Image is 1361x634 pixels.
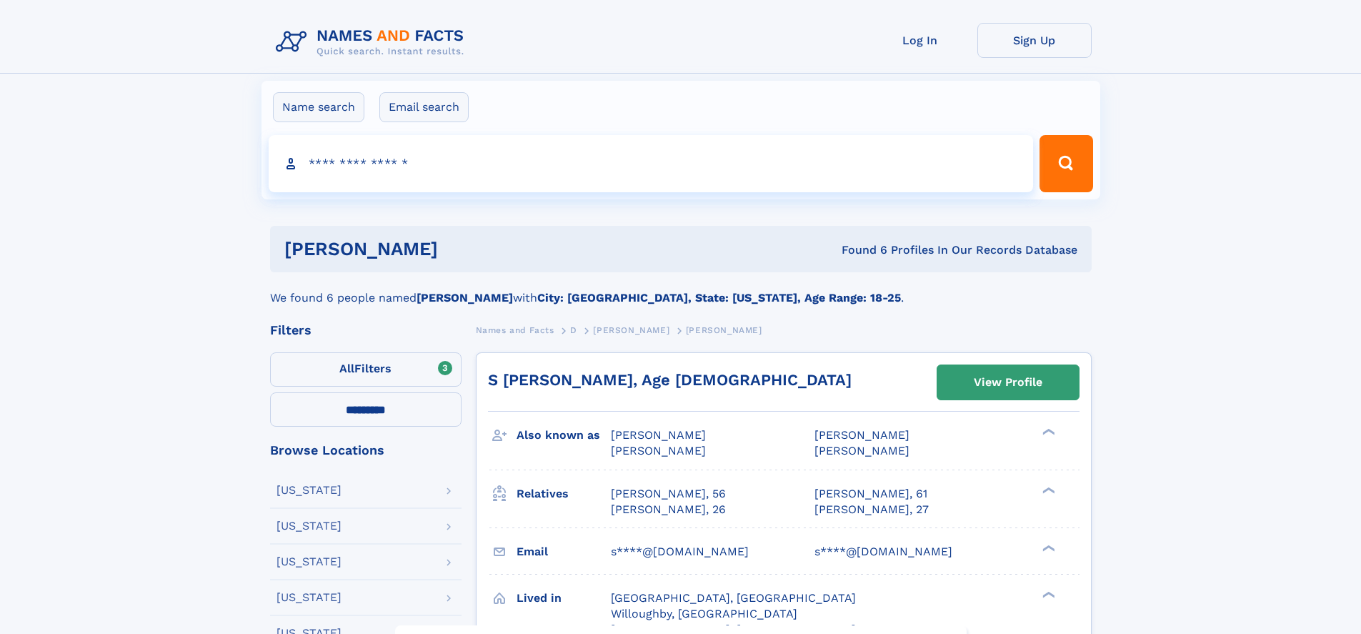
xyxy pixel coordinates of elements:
[611,428,706,442] span: [PERSON_NAME]
[276,556,342,568] div: [US_STATE]
[273,92,364,122] label: Name search
[1040,135,1092,192] button: Search Button
[1039,590,1056,599] div: ❯
[284,240,640,258] h1: [PERSON_NAME]
[517,586,611,610] h3: Lived in
[611,502,726,517] a: [PERSON_NAME], 26
[476,321,554,339] a: Names and Facts
[863,23,977,58] a: Log In
[276,520,342,532] div: [US_STATE]
[517,423,611,447] h3: Also known as
[593,325,669,335] span: [PERSON_NAME]
[270,324,462,337] div: Filters
[814,444,909,457] span: [PERSON_NAME]
[270,23,476,61] img: Logo Names and Facts
[276,485,342,496] div: [US_STATE]
[270,272,1092,307] div: We found 6 people named with .
[339,362,354,375] span: All
[269,135,1034,192] input: search input
[276,592,342,603] div: [US_STATE]
[611,486,726,502] a: [PERSON_NAME], 56
[1039,485,1056,495] div: ❯
[270,444,462,457] div: Browse Locations
[611,444,706,457] span: [PERSON_NAME]
[517,482,611,506] h3: Relatives
[570,325,577,335] span: D
[639,242,1077,258] div: Found 6 Profiles In Our Records Database
[488,371,852,389] a: S [PERSON_NAME], Age [DEMOGRAPHIC_DATA]
[974,366,1042,399] div: View Profile
[686,325,762,335] span: [PERSON_NAME]
[537,291,901,304] b: City: [GEOGRAPHIC_DATA], State: [US_STATE], Age Range: 18-25
[1039,543,1056,553] div: ❯
[570,321,577,339] a: D
[517,540,611,564] h3: Email
[977,23,1092,58] a: Sign Up
[814,486,927,502] a: [PERSON_NAME], 61
[270,352,462,387] label: Filters
[611,591,856,605] span: [GEOGRAPHIC_DATA], [GEOGRAPHIC_DATA]
[814,428,909,442] span: [PERSON_NAME]
[611,607,797,620] span: Willoughby, [GEOGRAPHIC_DATA]
[379,92,469,122] label: Email search
[1039,427,1056,437] div: ❯
[814,502,929,517] a: [PERSON_NAME], 27
[937,365,1079,400] a: View Profile
[593,321,669,339] a: [PERSON_NAME]
[417,291,513,304] b: [PERSON_NAME]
